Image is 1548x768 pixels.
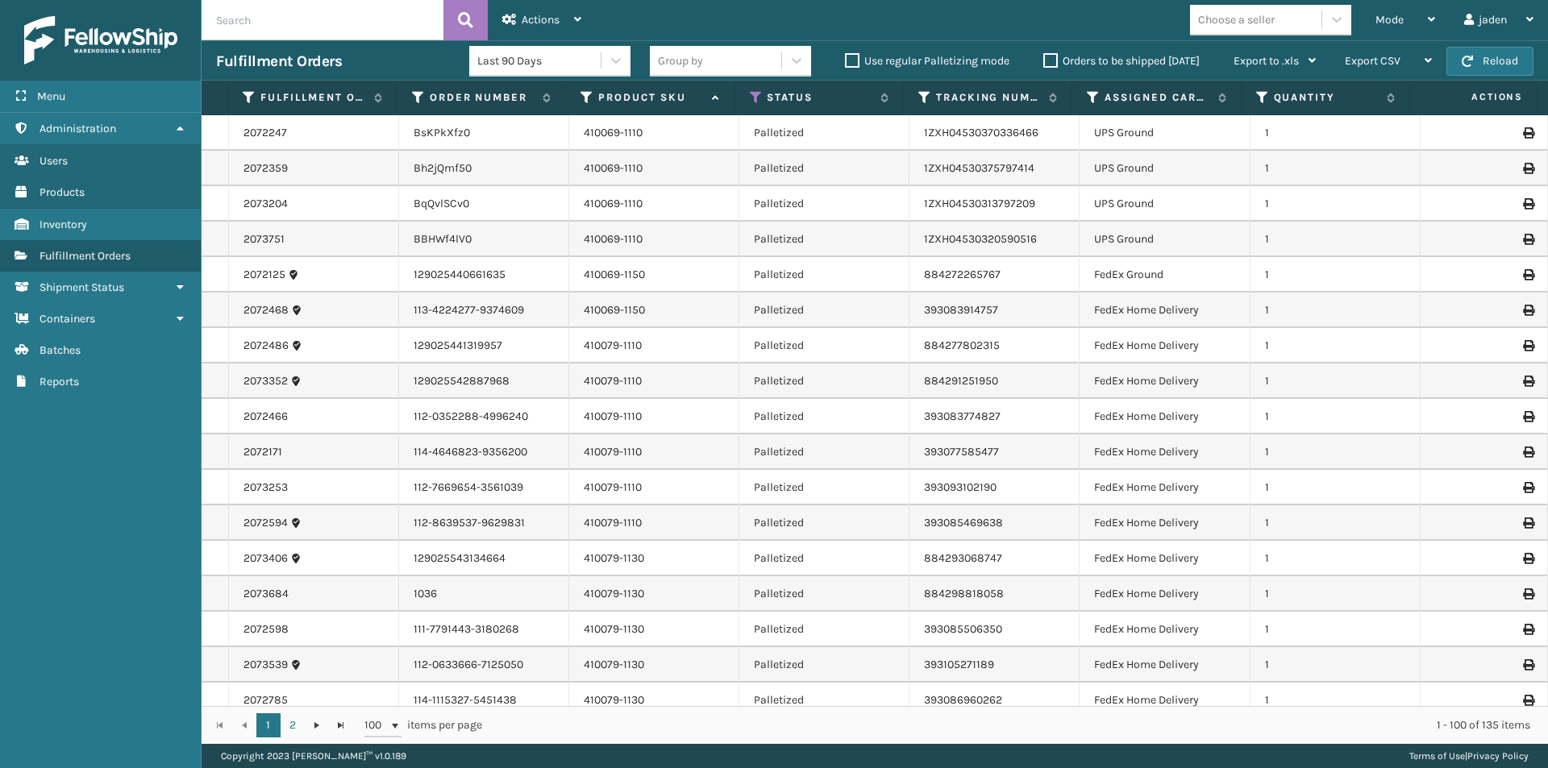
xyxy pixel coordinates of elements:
a: 884277802315 [924,338,1000,352]
td: 114-4646823-9356200 [399,434,569,470]
a: 410069-1110 [584,161,643,175]
a: 410079-1110 [584,480,642,494]
td: FedEx Home Delivery [1080,399,1250,434]
a: 393083774827 [924,409,1001,423]
td: 129025543134664 [399,541,569,576]
i: Print Label [1523,659,1533,670]
i: Print Label [1523,376,1533,387]
td: Palletized [739,115,909,151]
span: Export CSV [1345,54,1400,68]
td: Bh2jQmf50 [399,151,569,186]
i: Print Label [1523,234,1533,245]
td: 1 [1250,399,1421,434]
span: Mode [1375,13,1404,27]
span: Containers [40,312,95,326]
td: Palletized [739,576,909,612]
td: 1 [1250,612,1421,647]
a: 410079-1110 [584,516,642,529]
a: 410079-1110 [584,409,642,423]
td: FedEx Home Delivery [1080,505,1250,541]
td: 1 [1250,647,1421,683]
i: Print Label [1523,127,1533,139]
td: 1 [1250,115,1421,151]
td: FedEx Home Delivery [1080,576,1250,612]
i: Print Label [1523,305,1533,316]
a: Go to the next page [305,713,329,737]
td: 112-8639537-9629831 [399,505,569,541]
span: items per page [364,713,482,737]
td: FedEx Home Delivery [1080,470,1250,505]
td: UPS Ground [1080,186,1250,222]
a: 393105271189 [924,658,994,671]
td: FedEx Ground [1080,257,1250,293]
a: 393085469638 [924,516,1003,529]
td: 1036 [399,576,569,612]
a: 2072171 [243,444,282,460]
label: Use regular Palletizing mode [845,54,1009,68]
a: 2072598 [243,621,289,637]
td: FedEx Home Delivery [1080,328,1250,363]
i: Print Label [1523,198,1533,210]
td: Palletized [739,541,909,576]
a: 2073684 [243,586,289,602]
td: Palletized [739,363,909,399]
a: 393077585477 [924,445,999,459]
div: Last 90 Days [477,52,602,69]
td: 1 [1250,328,1421,363]
a: 2072594 [243,515,288,531]
td: 1 [1250,363,1421,399]
td: 1 [1250,222,1421,257]
a: 1ZXH04530370336466 [924,126,1038,139]
span: Products [40,185,85,199]
td: 112-0633666-7125050 [399,647,569,683]
a: 2072359 [243,160,288,176]
label: Fulfillment Order Id [260,90,365,105]
a: 884293068747 [924,551,1002,565]
label: Tracking Number [936,90,1041,105]
td: 111-7791443-3180268 [399,612,569,647]
td: 1 [1250,151,1421,186]
span: Go to the last page [335,719,347,732]
span: 100 [364,717,389,733]
i: Print Label [1523,482,1533,493]
a: 410069-1150 [584,303,645,317]
a: 884272265767 [924,268,1001,281]
td: 1 [1250,505,1421,541]
td: Palletized [739,612,909,647]
td: Palletized [739,151,909,186]
td: FedEx Home Delivery [1080,612,1250,647]
a: 2073751 [243,231,285,247]
td: Palletized [739,399,909,434]
label: Quantity [1274,90,1379,105]
span: Actions [522,13,560,27]
a: 393083914757 [924,303,998,317]
td: FedEx Home Delivery [1080,647,1250,683]
a: 1ZXH04530375797414 [924,161,1034,175]
td: Palletized [739,647,909,683]
span: Go to the next page [310,719,323,732]
a: Go to the last page [329,713,353,737]
td: Palletized [739,328,909,363]
div: Group by [658,52,703,69]
a: 410069-1150 [584,268,645,281]
td: 1 [1250,186,1421,222]
a: 410069-1110 [584,232,643,246]
td: 1 [1250,470,1421,505]
span: Reports [40,375,79,388]
a: Terms of Use [1409,750,1465,762]
td: Palletized [739,434,909,470]
td: 1 [1250,541,1421,576]
i: Print Label [1523,624,1533,635]
td: UPS Ground [1080,115,1250,151]
td: FedEx Home Delivery [1080,683,1250,718]
div: | [1409,744,1529,768]
span: Export to .xls [1234,54,1299,68]
td: FedEx Home Delivery [1080,434,1250,470]
td: 1 [1250,293,1421,328]
td: FedEx Home Delivery [1080,363,1250,399]
td: 112-0352288-4996240 [399,399,569,434]
a: 1ZXH04530320590516 [924,232,1037,246]
a: 393085506350 [924,622,1002,636]
h3: Fulfillment Orders [216,52,342,71]
a: 393093102190 [924,480,997,494]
